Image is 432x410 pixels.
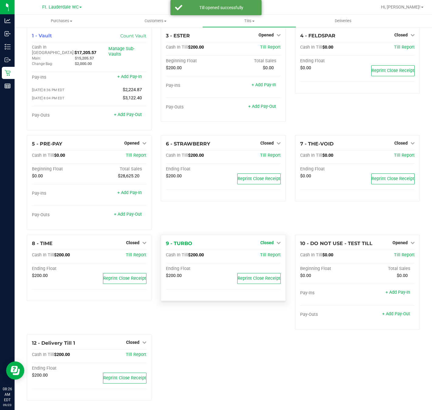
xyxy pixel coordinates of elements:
[166,45,188,50] span: Cash In Till
[166,252,188,258] span: Cash In Till
[188,153,204,158] span: $200.00
[237,273,281,284] button: Reprint Close Receipt
[114,112,142,117] a: + Add Pay-Out
[32,153,54,158] span: Cash In Till
[32,88,64,92] span: [DATE] 8:36 PM EDT
[300,290,358,296] div: Pay-Ins
[54,153,65,158] span: $0.00
[118,173,139,179] span: $28,625.20
[393,240,408,245] span: Opened
[263,65,274,70] span: $0.00
[300,241,372,246] span: 10 - DO NOT USE - TEST TILL
[123,95,142,101] span: $3,122.40
[32,252,54,258] span: Cash In Till
[248,104,276,109] a: + Add Pay-Out
[223,58,281,64] div: Total Sales
[372,68,414,73] span: Reprint Close Receipt
[300,173,311,179] span: $0.00
[32,56,41,60] span: Main:
[166,173,182,179] span: $200.00
[300,166,358,172] div: Ending Float
[381,5,420,9] span: Hi, [PERSON_NAME]!
[259,32,274,37] span: Opened
[394,153,415,158] a: Till Report
[260,240,274,245] span: Closed
[32,191,89,196] div: Pay-Ins
[123,87,142,92] span: $2,224.87
[260,45,281,50] a: Till Report
[394,141,408,145] span: Closed
[5,83,11,89] inline-svg: Reports
[32,273,48,278] span: $200.00
[300,65,311,70] span: $0.00
[5,31,11,37] inline-svg: Inbound
[5,57,11,63] inline-svg: Outbound
[32,212,89,218] div: Pay-Outs
[260,141,274,145] span: Closed
[300,45,322,50] span: Cash In Till
[238,276,280,281] span: Reprint Close Receipt
[166,266,223,272] div: Ending Float
[166,241,192,246] span: 9 - TURBO
[32,352,54,357] span: Cash In Till
[117,190,142,195] a: + Add Pay-In
[126,153,146,158] a: Till Report
[382,311,410,316] a: + Add Pay-Out
[322,252,333,258] span: $0.00
[32,96,64,100] span: [DATE] 8:04 PM EDT
[357,266,415,272] div: Total Sales
[54,252,70,258] span: $200.00
[300,58,358,64] div: Ending Float
[32,33,52,39] span: 1 - Vault
[15,18,108,24] span: Purchases
[120,33,146,39] a: Count Vault
[6,361,24,380] iframe: Resource center
[188,45,204,50] span: $200.00
[252,82,276,87] a: + Add Pay-In
[300,266,358,272] div: Beginning Float
[32,113,89,118] div: Pay-Outs
[103,276,146,281] span: Reprint Close Receipt
[186,5,257,11] div: Till opened successfully
[32,75,89,80] div: Pay-Ins
[300,153,322,158] span: Cash In Till
[126,340,139,345] span: Closed
[32,366,89,371] div: Ending Float
[75,61,92,66] span: $2,000.00
[126,352,146,357] span: Till Report
[394,45,415,50] a: Till Report
[394,252,415,258] a: Till Report
[5,44,11,50] inline-svg: Inventory
[166,83,223,88] div: Pay-Ins
[166,166,223,172] div: Ending Float
[32,62,53,66] span: Change Bag:
[372,176,414,181] span: Reprint Close Receipt
[166,65,182,70] span: $200.00
[260,153,281,158] a: Till Report
[103,273,146,284] button: Reprint Close Receipt
[3,386,12,403] p: 08:26 AM EDT
[103,373,146,384] button: Reprint Close Receipt
[75,56,94,60] span: $15,205.57
[124,141,139,145] span: Opened
[394,32,408,37] span: Closed
[109,18,202,24] span: Customers
[32,266,89,272] div: Ending Float
[166,141,210,147] span: 6 - STRAWBERRY
[117,74,142,79] a: + Add Pay-In
[188,252,204,258] span: $200.00
[166,104,223,110] div: Pay-Outs
[126,252,146,258] span: Till Report
[300,141,334,147] span: 7 - THE-VOID
[322,153,333,158] span: $0.00
[237,173,281,184] button: Reprint Close Receipt
[371,65,415,76] button: Reprint Close Receipt
[238,176,280,181] span: Reprint Close Receipt
[32,241,53,246] span: 8 - TIME
[114,212,142,217] a: + Add Pay-Out
[3,403,12,407] p: 09/23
